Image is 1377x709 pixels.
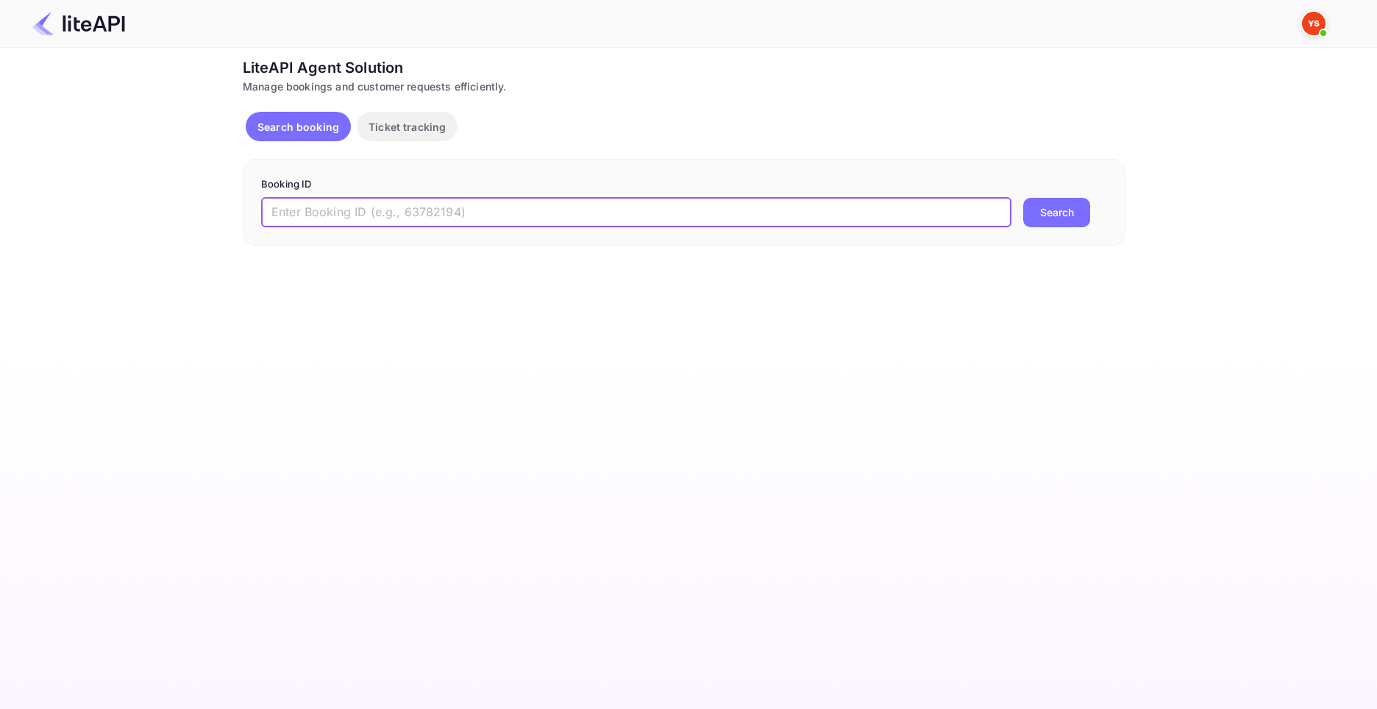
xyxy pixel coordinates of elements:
p: Search booking [257,119,339,135]
img: LiteAPI Logo [32,12,125,35]
div: LiteAPI Agent Solution [243,57,1125,79]
img: Yandex Support [1302,12,1326,35]
p: Booking ID [261,177,1107,192]
button: Search [1023,198,1090,227]
p: Ticket tracking [369,119,446,135]
div: Manage bookings and customer requests efficiently. [243,79,1125,94]
input: Enter Booking ID (e.g., 63782194) [261,198,1011,227]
